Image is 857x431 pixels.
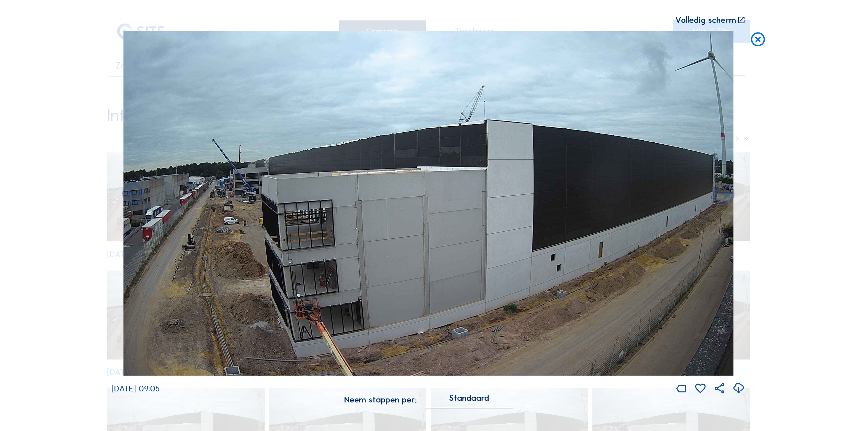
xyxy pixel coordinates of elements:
i: Forward [120,182,145,207]
div: Standaard [425,395,513,408]
div: Standaard [449,395,489,401]
i: Back [712,182,737,207]
div: Neem stappen per: [344,396,417,404]
span: [DATE] 09:05 [111,384,160,394]
div: Volledig scherm [675,16,736,25]
img: Image [124,31,734,376]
